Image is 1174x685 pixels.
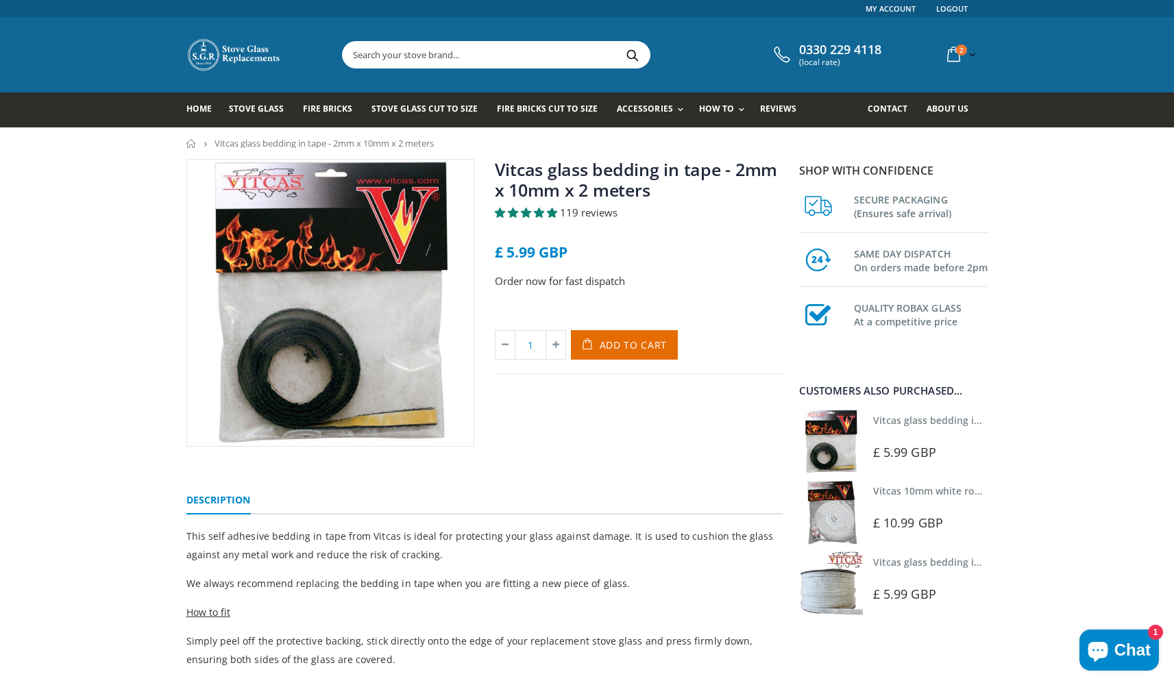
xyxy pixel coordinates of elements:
[617,92,689,127] a: Accessories
[854,190,988,221] h3: SECURE PACKAGING (Ensures safe arrival)
[495,206,560,219] span: 4.85 stars
[229,92,294,127] a: Stove Glass
[215,137,434,149] span: Vitcas glass bedding in tape - 2mm x 10mm x 2 meters
[497,103,598,114] span: Fire Bricks Cut To Size
[873,484,1142,497] a: Vitcas 10mm white rope kit - includes rope seal and glue!
[873,514,943,531] span: £ 10.99 GBP
[617,42,648,68] button: Search
[799,386,988,396] div: Customers also purchased...
[186,574,783,593] p: We always recommend replacing the bedding in tape when you are fitting a new piece of glass.
[956,45,967,55] span: 2
[873,556,1164,569] a: Vitcas glass bedding in tape - 2mm x 15mm x 2 meters (White)
[699,92,751,127] a: How To
[854,299,988,329] h3: QUALITY ROBAX GLASS At a competitive price
[343,42,803,68] input: Search your stove brand...
[617,103,672,114] span: Accessories
[799,410,863,473] img: Vitcas stove glass bedding in tape
[799,42,881,58] span: 0330 229 4118
[560,206,617,219] span: 119 reviews
[371,92,488,127] a: Stove Glass Cut To Size
[186,487,251,514] a: Description
[495,242,567,262] span: £ 5.99 GBP
[799,58,881,67] span: (local rate)
[942,41,979,68] a: 2
[1075,630,1163,674] inbox-online-store-chat: Shopify online store chat
[303,92,363,127] a: Fire Bricks
[927,92,979,127] a: About us
[854,245,988,275] h3: SAME DAY DISPATCH On orders made before 2pm
[760,92,807,127] a: Reviews
[371,103,478,114] span: Stove Glass Cut To Size
[873,414,1129,427] a: Vitcas glass bedding in tape - 2mm x 10mm x 2 meters
[495,273,783,289] p: Order now for fast dispatch
[799,480,863,544] img: Vitcas white rope, glue and gloves kit 10mm
[186,92,222,127] a: Home
[760,103,796,114] span: Reviews
[495,158,778,201] a: Vitcas glass bedding in tape - 2mm x 10mm x 2 meters
[799,551,863,615] img: Vitcas stove glass bedding in tape
[186,103,212,114] span: Home
[873,444,936,460] span: £ 5.99 GBP
[873,586,936,602] span: £ 5.99 GBP
[770,42,881,67] a: 0330 229 4118 (local rate)
[186,632,783,669] p: Simply peel off the protective backing, stick directly onto the edge of your replacement stove gl...
[600,338,668,351] span: Add to Cart
[868,103,907,114] span: Contact
[497,92,608,127] a: Fire Bricks Cut To Size
[699,103,734,114] span: How To
[799,162,988,179] p: Shop with confidence
[186,139,197,148] a: Home
[186,38,282,72] img: Stove Glass Replacement
[186,527,783,564] p: This self adhesive bedding in tape from Vitcas is ideal for protecting your glass against damage....
[187,160,474,446] img: vitcas-stove-tape-self-adhesive-black_800x_crop_center.jpg
[927,103,968,114] span: About us
[571,330,678,360] button: Add to Cart
[229,103,284,114] span: Stove Glass
[303,103,352,114] span: Fire Bricks
[868,92,918,127] a: Contact
[186,606,231,619] span: How to fit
